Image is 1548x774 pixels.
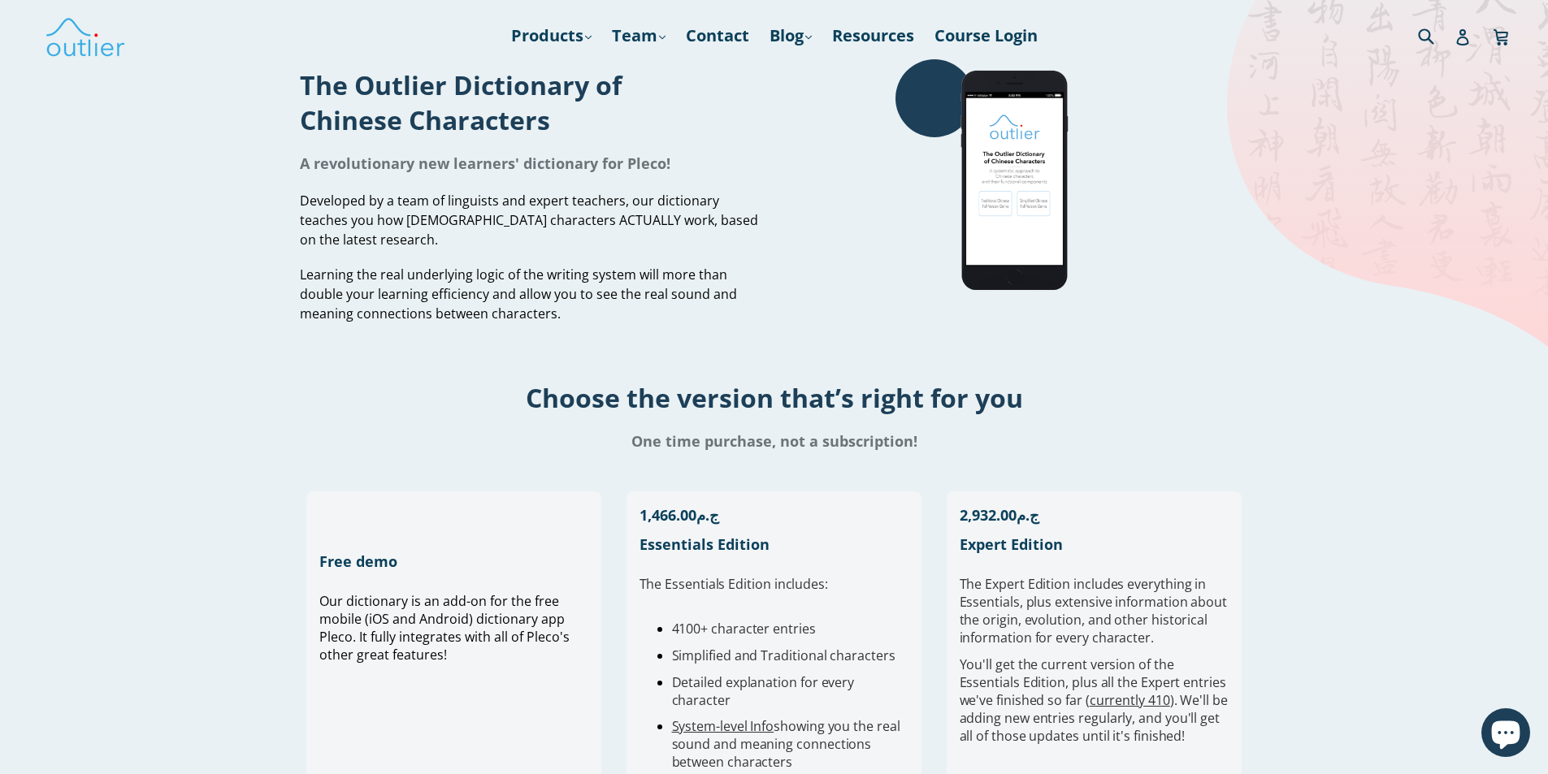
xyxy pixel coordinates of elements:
[1414,19,1459,52] input: Search
[672,620,816,638] span: 4100+ character entries
[640,505,719,525] span: ج.م1,466.00
[45,12,126,59] img: Outlier Linguistics
[300,192,758,249] span: Developed by a team of linguists and expert teachers, our dictionary teaches you how [DEMOGRAPHIC...
[960,505,1039,525] span: ج.م2,932.00
[640,534,909,554] h1: Essentials Edition
[672,646,895,664] span: Simplified and Traditional characters
[503,21,600,50] a: Products
[672,673,855,709] span: Detailed explanation for every character
[1476,708,1535,761] inbox-online-store-chat: Shopify online store chat
[604,21,674,50] a: Team
[300,266,737,322] span: Learning the real underlying logic of the writing system will more than double your learning effi...
[672,717,774,735] a: System-level Info
[319,592,570,664] span: Our dictionary is an add-on for the free mobile (iOS and Android) dictionary app Pleco. It fully ...
[926,21,1046,50] a: Course Login
[640,575,828,593] span: The Essentials Edition includes:
[960,575,1135,593] span: The Expert Edition includes e
[672,717,900,771] span: showing you the real sound and meaning connections between characters
[761,21,820,50] a: Blog
[960,655,1228,745] span: You'll get the current version of the Essentials Edition, plus all the Expert entries we've finis...
[678,21,757,50] a: Contact
[319,551,589,571] h1: Free demo
[960,575,1227,646] span: verything in Essentials, plus extensive information about the origin, evolution, and other histor...
[300,67,762,137] h1: The Outlier Dictionary of Chinese Characters
[1090,691,1170,709] a: currently 410
[824,21,922,50] a: Resources
[960,534,1229,554] h1: Expert Edition
[300,154,762,173] h1: A revolutionary new learners' dictionary for Pleco!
